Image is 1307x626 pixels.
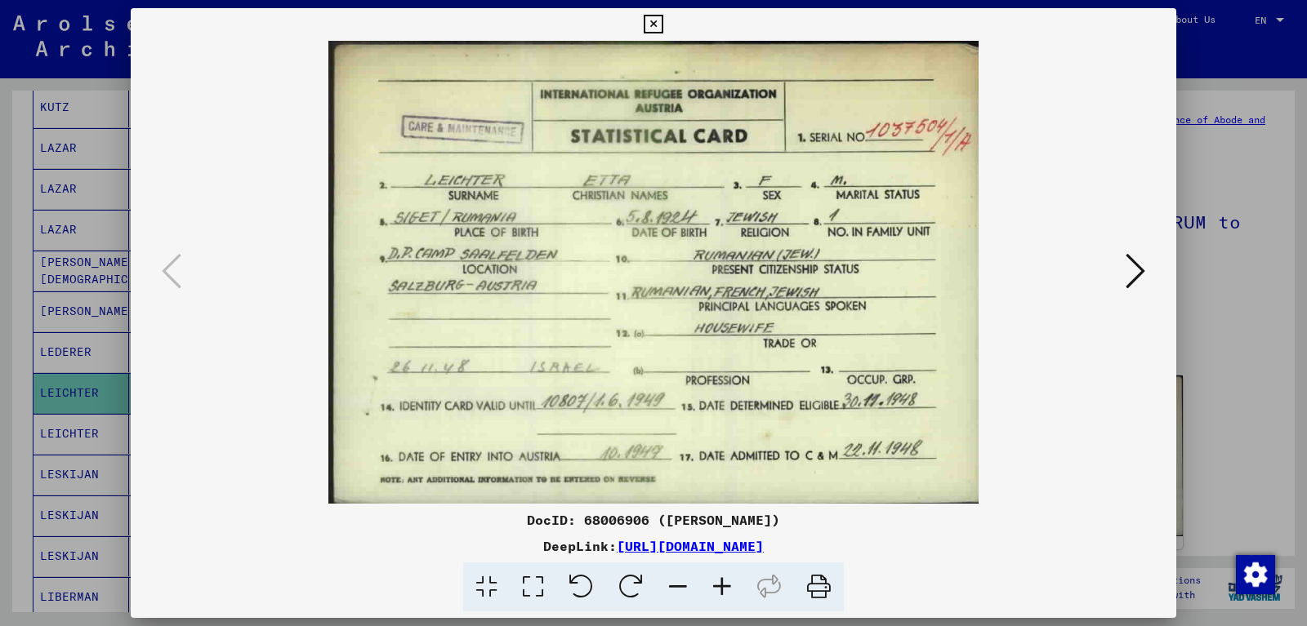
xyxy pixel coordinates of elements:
img: Change consent [1236,555,1275,594]
img: 001.jpg [186,41,1121,504]
div: DocID: 68006906 ([PERSON_NAME]) [131,510,1176,530]
div: DeepLink: [131,536,1176,556]
a: [URL][DOMAIN_NAME] [617,538,764,554]
div: Change consent [1235,554,1274,593]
